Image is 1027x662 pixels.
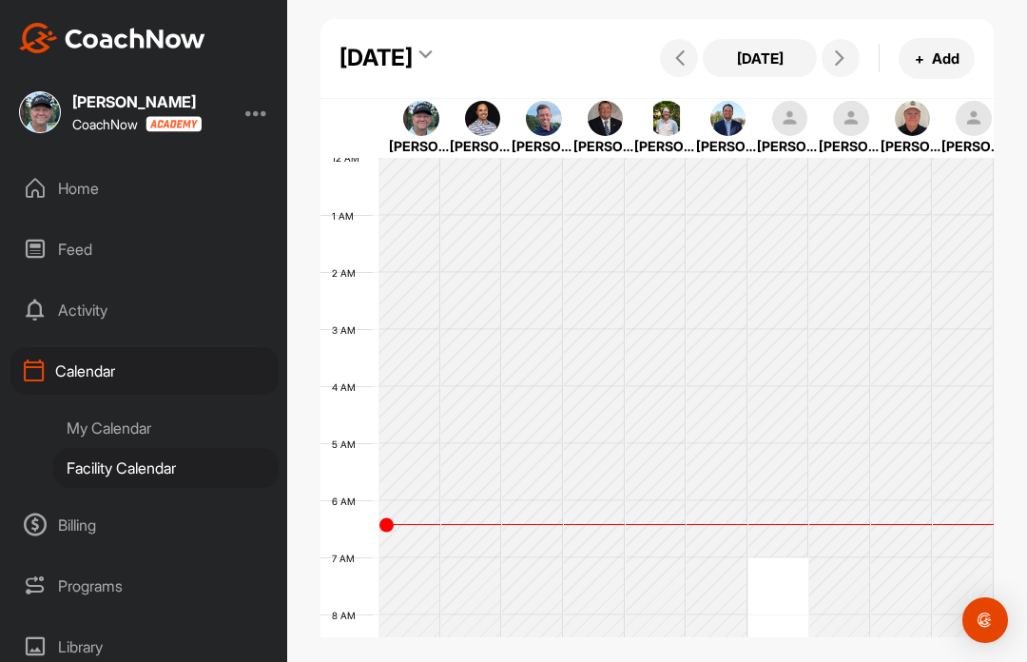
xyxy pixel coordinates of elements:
[53,448,279,488] div: Facility Calendar
[72,94,202,109] div: [PERSON_NAME]
[10,562,279,610] div: Programs
[881,136,945,156] div: [PERSON_NAME], PGA
[320,438,375,450] div: 5 AM
[710,101,746,137] img: square_43d63d875b6a0cb55146152b0ebbdb22.jpg
[649,101,685,137] img: square_29e09460c2532e4988273bfcbdb7e236.jpg
[10,225,279,273] div: Feed
[53,408,279,448] div: My Calendar
[320,496,375,507] div: 6 AM
[526,101,562,137] img: square_7c044ef521eddec884ad5a07665f6ff3.jpg
[320,553,374,564] div: 7 AM
[320,267,375,279] div: 2 AM
[389,136,454,156] div: [PERSON_NAME]
[450,136,514,156] div: [PERSON_NAME]
[588,101,624,137] img: square_aa159f7e4bb146cb278356b85c699fcb.jpg
[320,381,375,393] div: 4 AM
[320,152,378,164] div: 12 AM
[465,101,501,137] img: square_f2a1511b8fed603321472b69dd7d370b.jpg
[915,49,924,68] span: +
[10,501,279,549] div: Billing
[772,101,808,137] img: square_default-ef6cabf814de5a2bf16c804365e32c732080f9872bdf737d349900a9daf73cf9.png
[899,38,975,79] button: +Add
[573,136,638,156] div: [PERSON_NAME][DEMOGRAPHIC_DATA]
[956,101,992,137] img: square_default-ef6cabf814de5a2bf16c804365e32c732080f9872bdf737d349900a9daf73cf9.png
[833,101,869,137] img: square_default-ef6cabf814de5a2bf16c804365e32c732080f9872bdf737d349900a9daf73cf9.png
[634,136,699,156] div: [PERSON_NAME]
[320,610,375,621] div: 8 AM
[10,286,279,334] div: Activity
[703,39,817,77] button: [DATE]
[19,23,205,53] img: CoachNow
[962,597,1008,643] div: Open Intercom Messenger
[819,136,883,156] div: [PERSON_NAME]
[512,136,576,156] div: [PERSON_NAME]
[403,101,439,137] img: 88ce35a2658a4c098d6a564135f9357e.jpg
[320,210,373,222] div: 1 AM
[72,116,202,132] div: CoachNow
[895,101,931,137] img: square_68597e2ca94eae6e0acad86b17dd7929.jpg
[19,91,61,133] img: square_1d17092624a0c9047345b0916ba962b4.jpg
[320,324,375,336] div: 3 AM
[757,136,822,156] div: [PERSON_NAME]
[10,347,279,395] div: Calendar
[10,165,279,212] div: Home
[696,136,761,156] div: [PERSON_NAME]
[145,116,202,132] img: CoachNow acadmey
[941,136,1006,156] div: [PERSON_NAME]
[339,41,413,75] div: [DATE]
